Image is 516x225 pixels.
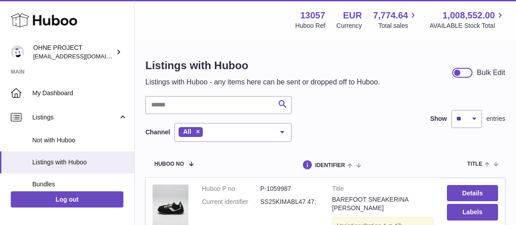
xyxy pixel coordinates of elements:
[429,22,505,30] span: AVAILABLE Stock Total
[300,9,325,22] strong: 13057
[33,44,114,61] div: OHNE PROJECT
[32,158,127,167] span: Listings with Huboo
[467,161,482,167] span: title
[486,115,505,123] span: entries
[202,185,260,193] dt: Huboo P no
[32,180,127,189] span: Bundles
[373,9,408,22] span: 7,774.64
[260,185,319,193] dd: P-1059987
[33,53,132,60] span: [EMAIL_ADDRESS][DOMAIN_NAME]
[183,128,191,135] span: All
[32,136,127,145] span: Not with Huboo
[430,115,447,123] label: Show
[378,22,418,30] span: Total sales
[429,9,505,30] a: 1,008,552.00 AVAILABLE Stock Total
[442,9,495,22] span: 1,008,552.00
[32,113,118,122] span: Listings
[145,58,380,73] h1: Listings with Huboo
[145,128,170,137] label: Channel
[11,191,123,207] a: Log out
[202,198,260,206] dt: Current identifier
[260,198,319,206] dd: SS25KIMABL47 47;
[145,77,380,87] p: Listings with Huboo - any items here can be sent or dropped off to Huboo.
[295,22,325,30] div: Huboo Ref
[337,22,362,30] div: Currency
[447,185,498,201] a: Details
[11,45,24,59] img: internalAdmin-13057@internal.huboo.com
[332,185,433,195] strong: Title
[32,89,127,97] span: My Dashboard
[447,204,498,220] button: Labels
[154,161,184,167] span: Huboo no
[315,163,345,168] span: identifier
[343,9,362,22] strong: EUR
[332,195,433,212] div: BAREFOOT SNEAKERINA [PERSON_NAME]
[373,9,419,30] a: 7,774.64 Total sales
[477,68,505,78] div: Bulk Edit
